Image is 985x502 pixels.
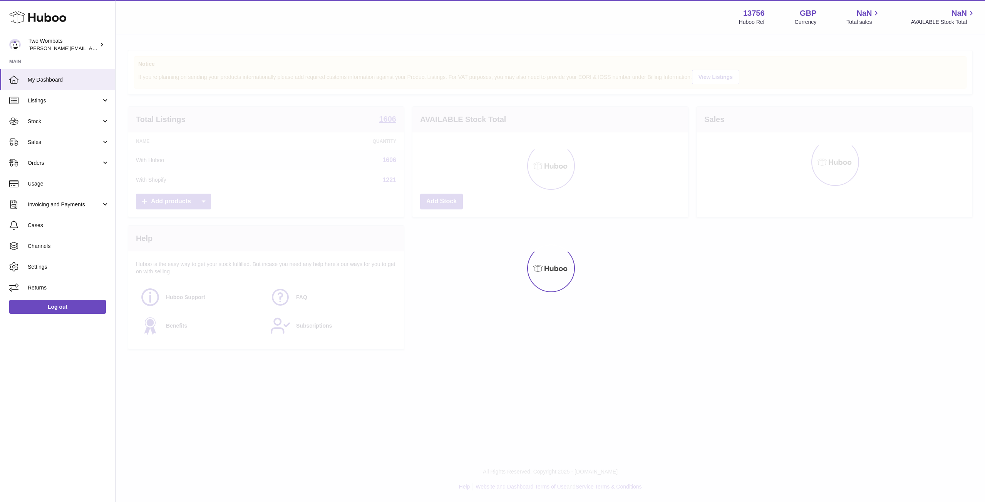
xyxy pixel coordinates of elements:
[28,222,109,229] span: Cases
[28,201,101,208] span: Invoicing and Payments
[739,18,765,26] div: Huboo Ref
[28,180,109,187] span: Usage
[951,8,967,18] span: NaN
[9,39,21,50] img: philip.carroll@twowombats.com
[28,159,101,167] span: Orders
[28,45,196,51] span: [PERSON_NAME][EMAIL_ADDRESS][PERSON_NAME][DOMAIN_NAME]
[795,18,817,26] div: Currency
[743,8,765,18] strong: 13756
[846,18,881,26] span: Total sales
[28,284,109,291] span: Returns
[911,8,976,26] a: NaN AVAILABLE Stock Total
[28,76,109,84] span: My Dashboard
[9,300,106,314] a: Log out
[911,18,976,26] span: AVAILABLE Stock Total
[28,139,101,146] span: Sales
[28,118,101,125] span: Stock
[846,8,881,26] a: NaN Total sales
[856,8,872,18] span: NaN
[28,37,98,52] div: Two Wombats
[28,263,109,271] span: Settings
[800,8,816,18] strong: GBP
[28,97,101,104] span: Listings
[28,243,109,250] span: Channels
